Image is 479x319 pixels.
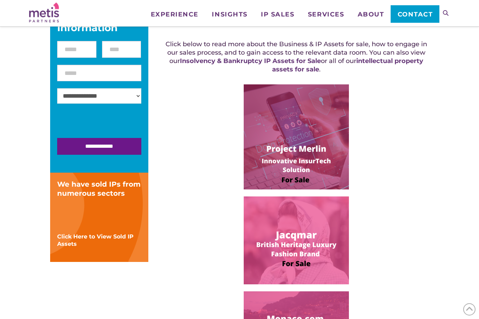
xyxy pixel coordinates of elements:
[358,11,384,18] span: About
[57,111,164,138] iframe: reCAPTCHA
[29,2,59,22] img: Metis Partners
[308,11,344,18] span: Services
[244,196,349,284] img: Image
[164,40,429,74] h5: Click below to read more about the Business & IP Assets for sale, how to engage in our sales proc...
[57,233,134,247] a: Click Here to View Sold IP Assets
[398,11,433,18] span: Contact
[463,303,475,315] span: Back to Top
[151,11,198,18] span: Experience
[391,5,439,23] a: Contact
[180,57,321,65] a: Insolvency & Bankruptcy IP Assets for Sale
[212,11,247,18] span: Insights
[272,57,423,73] a: intellectual property assets for sale
[244,84,349,189] img: Image
[57,180,141,198] div: We have sold IPs from numerous sectors
[261,11,294,18] span: IP Sales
